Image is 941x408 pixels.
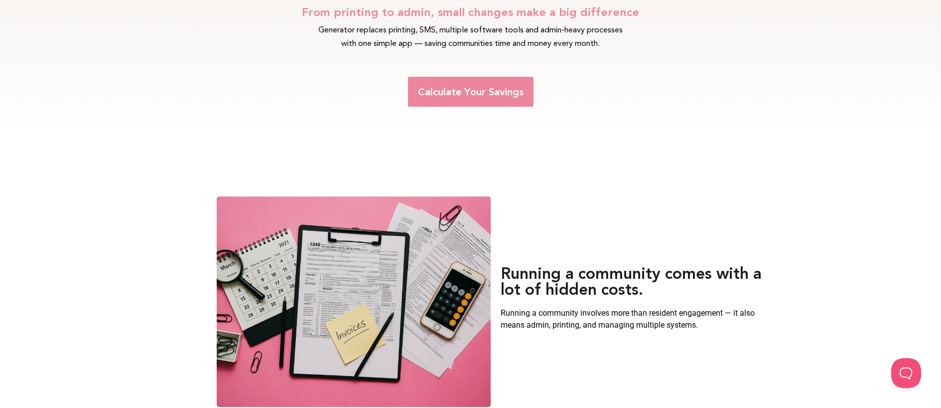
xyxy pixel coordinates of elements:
iframe: Toggle Customer Support [891,358,921,388]
h2: Running a community comes with a lot of hidden costs. [501,265,775,297]
span: Generator replaces printing, SMS, multiple software tools and admin-heavy processes with one simp... [318,25,623,48]
h2: From printing to admin, small changes make a big difference [212,6,730,18]
span: Calculate Your Savings [418,87,524,97]
a: Calculate Your Savings [408,77,534,107]
span: Running a community involves more than resident engagement — it also means admin, printing, and m... [501,308,755,330]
